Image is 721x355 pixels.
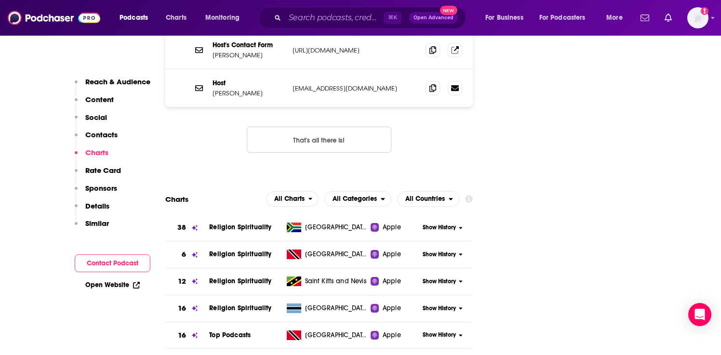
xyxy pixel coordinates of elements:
[75,201,109,219] button: Details
[420,304,466,313] button: Show History
[661,10,676,26] a: Show notifications dropdown
[305,330,368,340] span: Trinidad and Tobago
[213,79,285,87] p: Host
[293,46,418,54] p: [URL][DOMAIN_NAME]
[479,10,535,26] button: open menu
[182,249,186,260] h3: 6
[85,184,117,193] p: Sponsors
[606,11,623,25] span: More
[283,250,371,259] a: [GEOGRAPHIC_DATA]
[539,11,586,25] span: For Podcasters
[324,191,391,207] h2: Categories
[440,6,457,15] span: New
[85,148,108,157] p: Charts
[397,191,459,207] h2: Countries
[383,250,401,259] span: Apple
[85,281,140,289] a: Open Website
[423,331,456,339] span: Show History
[165,195,188,204] h2: Charts
[75,77,150,95] button: Reach & Audience
[423,277,456,286] span: Show History
[160,10,192,26] a: Charts
[420,277,466,286] button: Show History
[178,330,186,341] h3: 16
[85,219,109,228] p: Similar
[178,303,186,314] h3: 16
[423,250,456,259] span: Show History
[383,276,401,286] span: Apple
[213,41,285,49] p: Host's Contact Form
[213,51,285,59] p: [PERSON_NAME]
[687,7,708,28] span: Logged in as alignPR
[75,130,118,148] button: Contacts
[75,113,107,131] button: Social
[371,276,419,286] a: Apple
[209,304,271,312] a: Religion Spirituality
[371,330,419,340] a: Apple
[178,276,186,287] h3: 12
[85,166,121,175] p: Rate Card
[85,201,109,210] p: Details
[113,10,160,26] button: open menu
[371,223,419,232] a: Apple
[75,166,121,184] button: Rate Card
[688,303,711,326] div: Open Intercom Messenger
[305,250,368,259] span: Trinidad and Tobago
[283,303,371,313] a: [GEOGRAPHIC_DATA]
[414,15,454,20] span: Open Advanced
[177,222,186,233] h3: 38
[371,303,419,313] a: Apple
[85,130,118,139] p: Contacts
[8,9,100,27] img: Podchaser - Follow, Share and Rate Podcasts
[533,10,600,26] button: open menu
[324,191,391,207] button: open menu
[383,330,401,340] span: Apple
[701,7,708,15] svg: Add a profile image
[384,12,401,24] span: ⌘ K
[305,303,368,313] span: Botswana
[637,10,653,26] a: Show notifications dropdown
[199,10,252,26] button: open menu
[165,241,209,268] a: 6
[687,7,708,28] button: Show profile menu
[333,196,377,202] span: All Categories
[205,11,240,25] span: Monitoring
[600,10,635,26] button: open menu
[383,223,401,232] span: Apple
[420,224,466,232] button: Show History
[75,148,108,166] button: Charts
[209,331,251,339] a: Top Podcasts
[266,191,319,207] button: open menu
[283,223,371,232] a: [GEOGRAPHIC_DATA]
[85,95,114,104] p: Content
[371,250,419,259] a: Apple
[85,77,150,86] p: Reach & Audience
[165,322,209,349] a: 16
[165,268,209,295] a: 12
[75,254,150,272] button: Contact Podcast
[305,223,368,232] span: South Africa
[165,214,209,241] a: 38
[409,12,458,24] button: Open AdvancedNew
[209,277,271,285] a: Religion Spirituality
[423,304,456,313] span: Show History
[209,223,271,231] a: Religion Spirituality
[247,127,391,153] button: Nothing here.
[209,250,271,258] a: Religion Spirituality
[266,191,319,207] h2: Platforms
[213,89,285,97] p: [PERSON_NAME]
[283,330,371,340] a: [GEOGRAPHIC_DATA]
[166,11,187,25] span: Charts
[75,184,117,201] button: Sponsors
[405,196,445,202] span: All Countries
[267,7,475,29] div: Search podcasts, credits, & more...
[383,303,401,313] span: Apple
[75,219,109,237] button: Similar
[120,11,148,25] span: Podcasts
[485,11,523,25] span: For Business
